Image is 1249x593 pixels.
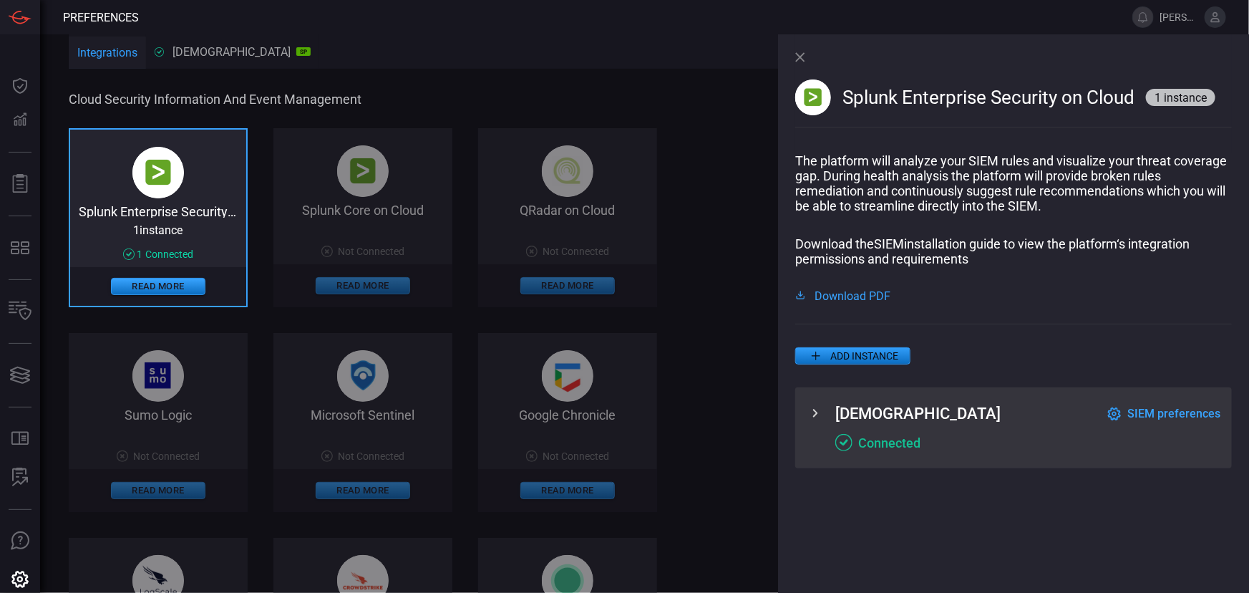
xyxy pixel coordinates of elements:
button: [DEMOGRAPHIC_DATA]SP [146,34,319,69]
button: ALERT ANALYSIS [3,461,37,495]
div: SP [296,47,311,56]
span: instance [1164,91,1207,105]
button: ADD INSTANCE [795,347,910,365]
span: 1 instance [134,223,183,237]
img: splunk-B-AX9-PE.png [795,79,831,115]
button: MITRE - Detection Posture [3,231,37,265]
div: 1 [123,249,194,260]
span: 1 [1155,91,1161,105]
button: Rule Catalog [3,422,37,456]
button: Integrations [69,37,146,71]
div: [DEMOGRAPHIC_DATA] [155,45,311,59]
button: Read More [111,278,205,295]
span: [DEMOGRAPHIC_DATA] [835,405,1001,423]
p: Download the SIEM installation guide to view the platform‘s integration permissions and requirements [795,236,1232,266]
div: Connected [835,434,920,451]
span: [PERSON_NAME][EMAIL_ADDRESS][PERSON_NAME][DOMAIN_NAME] [1160,11,1199,23]
button: Detections [3,103,37,138]
button: Cards [3,358,37,392]
button: Reports [3,167,37,201]
a: Download PDF [795,289,1232,301]
span: Preferences [63,11,139,24]
img: splunk-B-AX9-PE.png [132,147,184,198]
button: Inventory [3,294,37,329]
div: Splunk Enterprise Security on Cloud [70,204,246,218]
button: Dashboard [3,69,37,103]
button: SIEM preferences [1107,405,1220,423]
span: Download PDF [815,289,890,301]
p: The platform will analyze your SIEM rules and visualize your threat coverage gap. During health a... [795,153,1232,213]
span: Splunk Enterprise Security on Cloud [842,87,1134,108]
span: Connected [146,249,194,260]
button: Ask Us A Question [3,524,37,559]
span: Cloud Security Information and Event Management [69,92,788,107]
span: SIEM preferences [1127,407,1220,420]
